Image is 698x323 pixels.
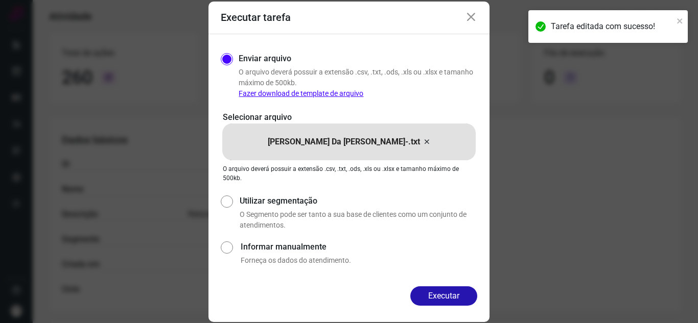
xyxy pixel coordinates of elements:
label: Enviar arquivo [239,53,291,65]
p: Forneça os dados do atendimento. [241,255,477,266]
a: Fazer download de template de arquivo [239,89,363,97]
label: Utilizar segmentação [240,195,477,207]
p: O Segmento pode ser tanto a sua base de clientes como um conjunto de atendimentos. [240,209,477,231]
label: Informar manualmente [241,241,477,253]
p: O arquivo deverá possuir a extensão .csv, .txt, .ods, .xls ou .xlsx e tamanho máximo de 500kb. [223,164,475,183]
button: close [677,14,684,27]
div: Tarefa editada com sucesso! [551,20,673,33]
p: [PERSON_NAME] Da [PERSON_NAME]-.txt [268,136,420,148]
h3: Executar tarefa [221,11,291,23]
p: Selecionar arquivo [223,111,475,123]
p: O arquivo deverá possuir a extensão .csv, .txt, .ods, .xls ou .xlsx e tamanho máximo de 500kb. [239,67,477,99]
button: Executar [410,286,477,306]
